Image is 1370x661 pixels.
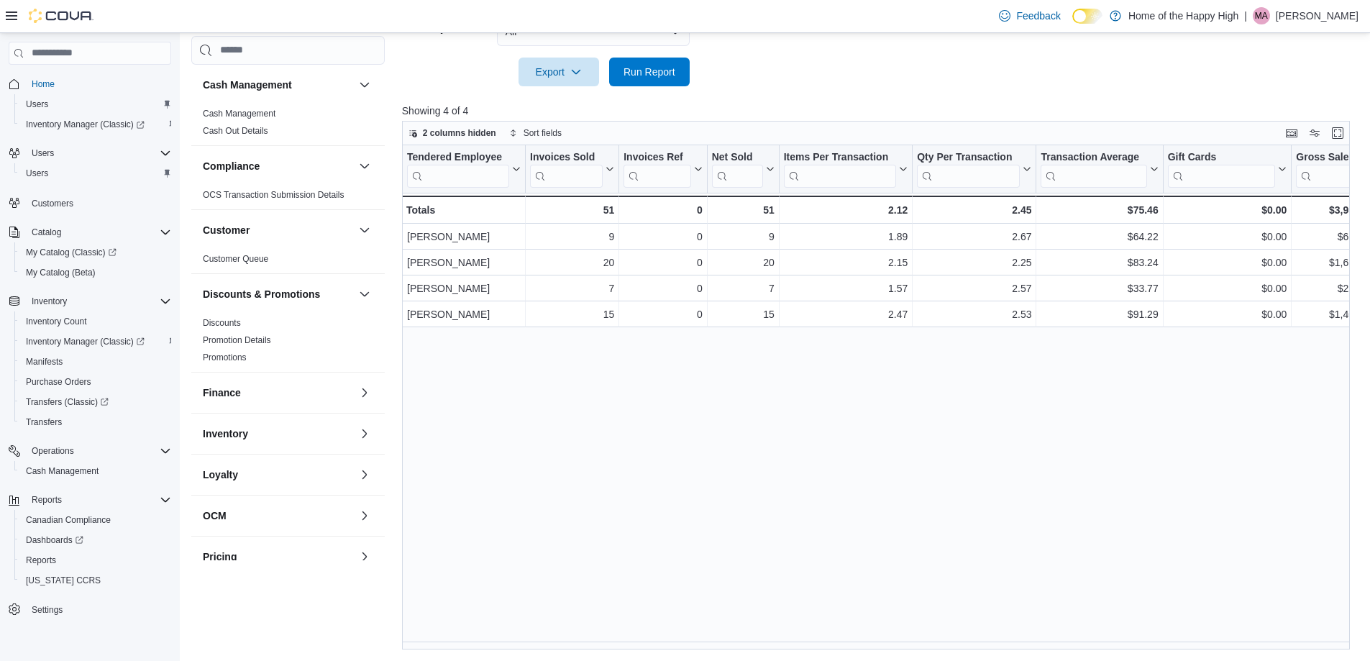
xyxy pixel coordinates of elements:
div: Net Sold [711,151,762,188]
div: $91.29 [1041,306,1158,323]
button: Discounts & Promotions [356,286,373,303]
span: Users [26,99,48,110]
button: Compliance [356,158,373,175]
div: $64.22 [1041,228,1158,245]
button: Customer [203,223,353,237]
a: Feedback [993,1,1066,30]
a: Manifests [20,353,68,370]
div: Tendered Employee [407,151,509,165]
div: $0.00 [1167,306,1287,323]
button: Cash Management [356,76,373,94]
div: Net Sold [711,151,762,165]
span: My Catalog (Classic) [20,244,171,261]
button: Inventory Count [14,311,177,332]
span: My Catalog (Beta) [26,267,96,278]
button: Operations [26,442,80,460]
div: 2.57 [917,280,1031,297]
span: Operations [32,445,74,457]
a: Purchase Orders [20,373,97,391]
button: Keyboard shortcuts [1283,124,1300,142]
div: 0 [624,228,702,245]
div: 0 [624,306,702,323]
button: Users [14,94,177,114]
div: [PERSON_NAME] [407,228,521,245]
button: Users [14,163,177,183]
h3: Finance [203,386,241,400]
span: Manifests [20,353,171,370]
span: Inventory Manager (Classic) [26,119,145,130]
div: Qty Per Transaction [917,151,1020,165]
div: 7 [712,280,775,297]
span: Transfers (Classic) [20,393,171,411]
button: Items Per Transaction [783,151,908,188]
button: Invoices Sold [530,151,614,188]
button: Loyalty [203,468,353,482]
a: [US_STATE] CCRS [20,572,106,589]
span: Home [26,75,171,93]
div: Invoices Ref [624,151,690,165]
span: [US_STATE] CCRS [26,575,101,586]
button: Customer [356,222,373,239]
a: Promotions [203,352,247,363]
button: Export [519,58,599,86]
div: 2.45 [917,201,1031,219]
button: Catalog [26,224,67,241]
div: $83.24 [1041,254,1158,271]
span: Inventory Manager (Classic) [26,336,145,347]
span: Manifests [26,356,63,368]
div: $0.00 [1167,280,1287,297]
span: Reports [26,491,171,509]
a: Settings [26,601,68,619]
a: Dashboards [14,530,177,550]
button: 2 columns hidden [403,124,502,142]
h3: Inventory [203,427,248,441]
button: Canadian Compliance [14,510,177,530]
p: | [1244,7,1247,24]
nav: Complex example [9,68,171,656]
button: Discounts & Promotions [203,287,353,301]
p: [PERSON_NAME] [1276,7,1358,24]
span: Transfers [20,414,171,431]
button: Finance [203,386,353,400]
span: Reports [20,552,171,569]
span: Settings [32,604,63,616]
a: My Catalog (Classic) [20,244,122,261]
div: Compliance [191,186,385,209]
button: Users [26,145,60,162]
span: Users [20,96,171,113]
a: Inventory Manager (Classic) [14,332,177,352]
div: 51 [530,201,614,219]
div: Tendered Employee [407,151,509,188]
span: Inventory [32,296,67,307]
button: Invoices Ref [624,151,702,188]
span: Dashboards [26,534,83,546]
span: Feedback [1016,9,1060,23]
a: Cash Management [203,109,275,119]
span: Run Report [624,65,675,79]
span: Customers [26,193,171,211]
span: Purchase Orders [26,376,91,388]
button: OCM [356,507,373,524]
button: Reports [26,491,68,509]
div: Customer [191,250,385,273]
button: Inventory [26,293,73,310]
a: Customer Queue [203,254,268,264]
span: Purchase Orders [20,373,171,391]
a: Inventory Count [20,313,93,330]
p: Home of the Happy High [1128,7,1238,24]
span: Inventory Manager (Classic) [20,333,171,350]
span: Reports [32,494,62,506]
div: $0.00 [1167,228,1287,245]
div: 0 [624,201,702,219]
div: 9 [530,228,614,245]
input: Dark Mode [1072,9,1102,24]
div: 7 [530,280,614,297]
button: Settings [3,599,177,620]
div: Transaction Average [1041,151,1146,188]
span: OCS Transaction Submission Details [203,189,344,201]
a: Cash Management [20,462,104,480]
a: My Catalog (Beta) [20,264,101,281]
button: My Catalog (Beta) [14,263,177,283]
span: Users [20,165,171,182]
